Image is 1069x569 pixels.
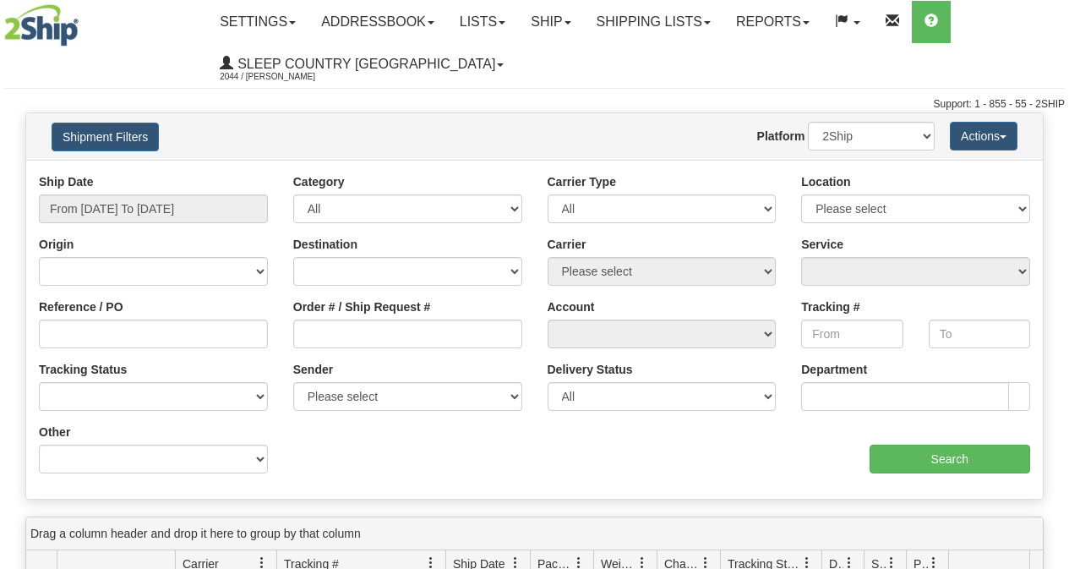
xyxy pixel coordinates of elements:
[723,1,822,43] a: Reports
[929,320,1030,348] input: To
[4,4,79,47] img: logo2044.jpg
[584,1,723,43] a: Shipping lists
[233,57,495,71] span: Sleep Country [GEOGRAPHIC_DATA]
[548,173,616,190] label: Carrier Type
[801,298,859,315] label: Tracking #
[293,173,345,190] label: Category
[220,68,346,85] span: 2044 / [PERSON_NAME]
[207,43,516,85] a: Sleep Country [GEOGRAPHIC_DATA] 2044 / [PERSON_NAME]
[801,236,843,253] label: Service
[39,298,123,315] label: Reference / PO
[950,122,1017,150] button: Actions
[1030,198,1067,370] iframe: chat widget
[26,517,1043,550] div: grid grouping header
[548,361,633,378] label: Delivery Status
[308,1,447,43] a: Addressbook
[207,1,308,43] a: Settings
[870,445,1031,473] input: Search
[39,236,74,253] label: Origin
[39,361,127,378] label: Tracking Status
[39,173,94,190] label: Ship Date
[293,361,333,378] label: Sender
[801,173,850,190] label: Location
[801,361,867,378] label: Department
[52,123,159,151] button: Shipment Filters
[4,97,1065,112] div: Support: 1 - 855 - 55 - 2SHIP
[801,320,903,348] input: From
[548,298,595,315] label: Account
[548,236,586,253] label: Carrier
[518,1,583,43] a: Ship
[757,128,805,145] label: Platform
[293,236,357,253] label: Destination
[39,424,70,440] label: Other
[293,298,431,315] label: Order # / Ship Request #
[447,1,518,43] a: Lists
